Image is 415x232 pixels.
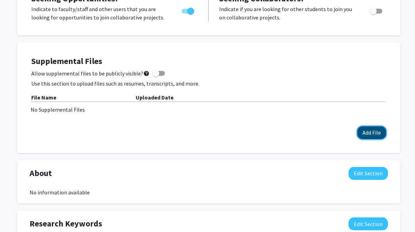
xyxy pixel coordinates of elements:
div: Toggle [179,5,198,15]
button: Add File [357,126,386,139]
div: No Supplemental Files [31,105,387,114]
p: Use this section to upload files such as resumes, transcripts, and more. [31,79,386,88]
span: Allow supplemental files to be publicly visible? [31,69,150,78]
div: Toggle [367,5,386,15]
p: Indicate to faculty/staff and other users that you are looking for opportunities to join collabor... [31,5,168,22]
p: Indicate if you are looking for other students to join you on collaborative projects. [219,5,357,22]
span: Research Keywords [30,217,102,230]
b: Uploaded Date [136,94,174,101]
span: About [30,167,52,179]
button: Edit Research Keywords [349,217,388,230]
mat-icon: help [143,69,150,78]
div: No information available [30,188,388,197]
h4: Supplemental Files [31,56,386,66]
iframe: Chat [5,201,30,227]
button: Edit About [349,167,388,180]
b: File Name [31,94,56,101]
